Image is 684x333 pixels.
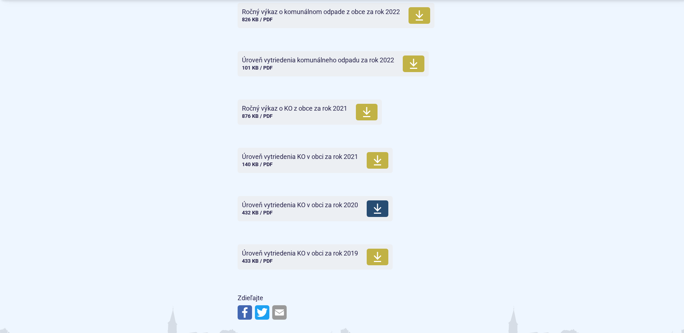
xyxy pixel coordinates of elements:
span: 432 KB / PDF [242,210,273,216]
p: Zdieľajte [238,293,494,304]
a: Úroveň vytriedenia KO v obci za rok 2019433 KB / PDF [238,244,393,270]
img: Zdieľať na Twitteri [255,305,269,320]
span: Ročný výkaz o komunálnom odpade z obce za rok 2022 [242,8,400,15]
a: Ročný výkaz o komunálnom odpade z obce za rok 2022826 KB / PDF [238,3,434,28]
span: 876 KB / PDF [242,113,273,119]
a: Úroveň vytriedenia komunálneho odpadu za rok 2022101 KB / PDF [238,51,429,76]
a: Úroveň vytriedenia KO v obci za rok 2021140 KB / PDF [238,148,393,173]
img: Zdieľať na Facebooku [238,305,252,320]
span: Ročný výkaz o KO z obce za rok 2021 [242,105,347,112]
span: 433 KB / PDF [242,258,273,264]
a: Ročný výkaz o KO z obce za rok 2021876 KB / PDF [238,99,382,125]
span: 826 KB / PDF [242,17,273,23]
img: Zdieľať e-mailom [272,305,287,320]
span: Úroveň vytriedenia KO v obci za rok 2021 [242,153,358,160]
span: Úroveň vytriedenia KO v obci za rok 2019 [242,250,358,257]
span: 140 KB / PDF [242,161,273,168]
span: 101 KB / PDF [242,65,273,71]
a: Úroveň vytriedenia KO v obci za rok 2020432 KB / PDF [238,196,393,221]
span: Úroveň vytriedenia komunálneho odpadu za rok 2022 [242,57,394,64]
span: Úroveň vytriedenia KO v obci za rok 2020 [242,201,358,209]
